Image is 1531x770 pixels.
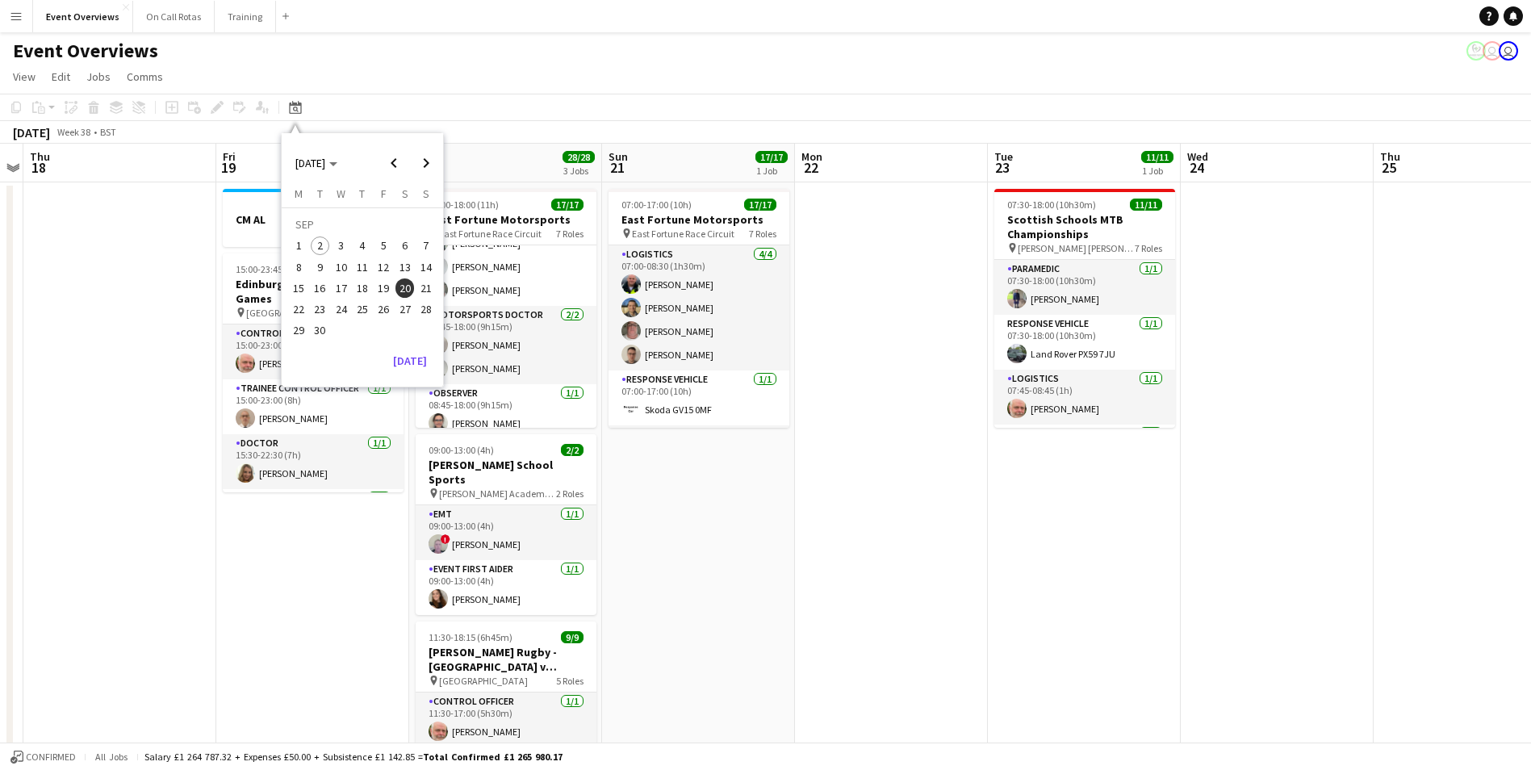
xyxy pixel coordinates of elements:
[120,66,169,87] a: Comms
[374,236,393,256] span: 5
[416,278,437,299] button: 21-09-2025
[416,189,596,428] app-job-card: 07:00-18:00 (11h)17/17East Fortune Motorsports East Fortune Race Circuit7 RolesSkoda GV15 0MFAmbu...
[100,126,116,138] div: BST
[994,260,1175,315] app-card-role: Paramedic1/107:30-18:00 (10h30m)[PERSON_NAME]
[331,299,352,320] button: 24-09-2025
[632,228,734,240] span: East Fortune Race Circuit
[416,306,596,384] app-card-role: Motorsports Doctor2/208:45-18:00 (9h15m)[PERSON_NAME][PERSON_NAME]
[416,278,436,298] span: 21
[337,186,345,201] span: W
[394,278,415,299] button: 20-09-2025
[133,1,215,32] button: On Call Rotas
[373,278,394,299] button: 19-09-2025
[551,199,584,211] span: 17/17
[439,488,556,500] span: [PERSON_NAME] Academy Playing Fields
[416,257,436,277] span: 14
[416,645,596,674] h3: [PERSON_NAME] Rugby - [GEOGRAPHIC_DATA] v [GEOGRAPHIC_DATA][PERSON_NAME] - Varsity Match
[288,235,309,256] button: 01-09-2025
[374,299,393,319] span: 26
[1007,199,1096,211] span: 07:30-18:00 (10h30m)
[353,257,372,277] span: 11
[332,278,351,298] span: 17
[416,384,596,439] app-card-role: Observer1/108:45-18:00 (9h15m)[PERSON_NAME]
[423,186,429,201] span: S
[289,149,344,178] button: Choose month and year
[13,124,50,140] div: [DATE]
[311,236,330,256] span: 2
[429,444,494,456] span: 09:00-13:00 (4h)
[423,751,563,763] span: Total Confirmed £1 265 980.17
[33,1,133,32] button: Event Overviews
[395,299,415,319] span: 27
[27,158,50,177] span: 18
[53,126,94,138] span: Week 38
[416,212,596,227] h3: East Fortune Motorsports
[556,675,584,687] span: 5 Roles
[556,488,584,500] span: 2 Roles
[288,214,437,235] td: SEP
[395,278,415,298] span: 20
[236,263,320,275] span: 15:00-23:45 (8h45m)
[26,751,76,763] span: Confirmed
[288,320,309,341] button: 29-09-2025
[223,212,404,227] h3: CM AL
[215,1,276,32] button: Training
[223,189,404,247] app-job-card: CM AL
[416,434,596,615] app-job-card: 09:00-13:00 (4h)2/2[PERSON_NAME] School Sports [PERSON_NAME] Academy Playing Fields2 RolesEMT1/10...
[311,257,330,277] span: 9
[994,370,1175,425] app-card-role: Logistics1/107:45-08:45 (1h)[PERSON_NAME]
[1018,242,1135,254] span: [PERSON_NAME] [PERSON_NAME]
[30,149,50,164] span: Thu
[127,69,163,84] span: Comms
[621,199,692,211] span: 07:00-17:00 (10h)
[381,186,387,201] span: F
[756,165,787,177] div: 1 Job
[317,186,323,201] span: T
[994,189,1175,428] app-job-card: 07:30-18:00 (10h30m)11/11Scottish Schools MTB Championships [PERSON_NAME] [PERSON_NAME]7 RolesPar...
[429,631,512,643] span: 11:30-18:15 (6h45m)
[799,158,822,177] span: 22
[374,257,393,277] span: 12
[373,299,394,320] button: 26-09-2025
[1378,158,1400,177] span: 25
[1135,242,1162,254] span: 7 Roles
[352,257,373,278] button: 11-09-2025
[609,189,789,428] app-job-card: 07:00-17:00 (10h)17/17East Fortune Motorsports East Fortune Race Circuit7 RolesLogistics4/407:00-...
[416,693,596,747] app-card-role: Control Officer1/111:30-17:00 (5h30m)[PERSON_NAME]
[332,236,351,256] span: 3
[561,631,584,643] span: 9/9
[416,299,437,320] button: 28-09-2025
[289,257,308,277] span: 8
[395,236,415,256] span: 6
[416,505,596,560] app-card-role: EMT1/109:00-13:00 (4h)![PERSON_NAME]
[609,245,789,370] app-card-role: Logistics4/407:00-08:30 (1h30m)[PERSON_NAME][PERSON_NAME][PERSON_NAME][PERSON_NAME]
[606,158,628,177] span: 21
[309,278,330,299] button: 16-09-2025
[288,299,309,320] button: 22-09-2025
[52,69,70,84] span: Edit
[563,165,594,177] div: 3 Jobs
[410,147,442,179] button: Next month
[395,257,415,277] span: 13
[80,66,117,87] a: Jobs
[223,434,404,489] app-card-role: Doctor1/115:30-22:30 (7h)[PERSON_NAME]
[1185,158,1208,177] span: 24
[295,186,303,201] span: M
[609,149,628,164] span: Sun
[394,257,415,278] button: 13-09-2025
[1142,165,1173,177] div: 1 Job
[563,151,595,163] span: 28/28
[994,212,1175,241] h3: Scottish Schools MTB Championships
[331,235,352,256] button: 03-09-2025
[561,444,584,456] span: 2/2
[394,235,415,256] button: 06-09-2025
[220,158,236,177] span: 19
[416,257,437,278] button: 14-09-2025
[6,66,42,87] a: View
[353,236,372,256] span: 4
[8,748,78,766] button: Confirmed
[353,299,372,319] span: 25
